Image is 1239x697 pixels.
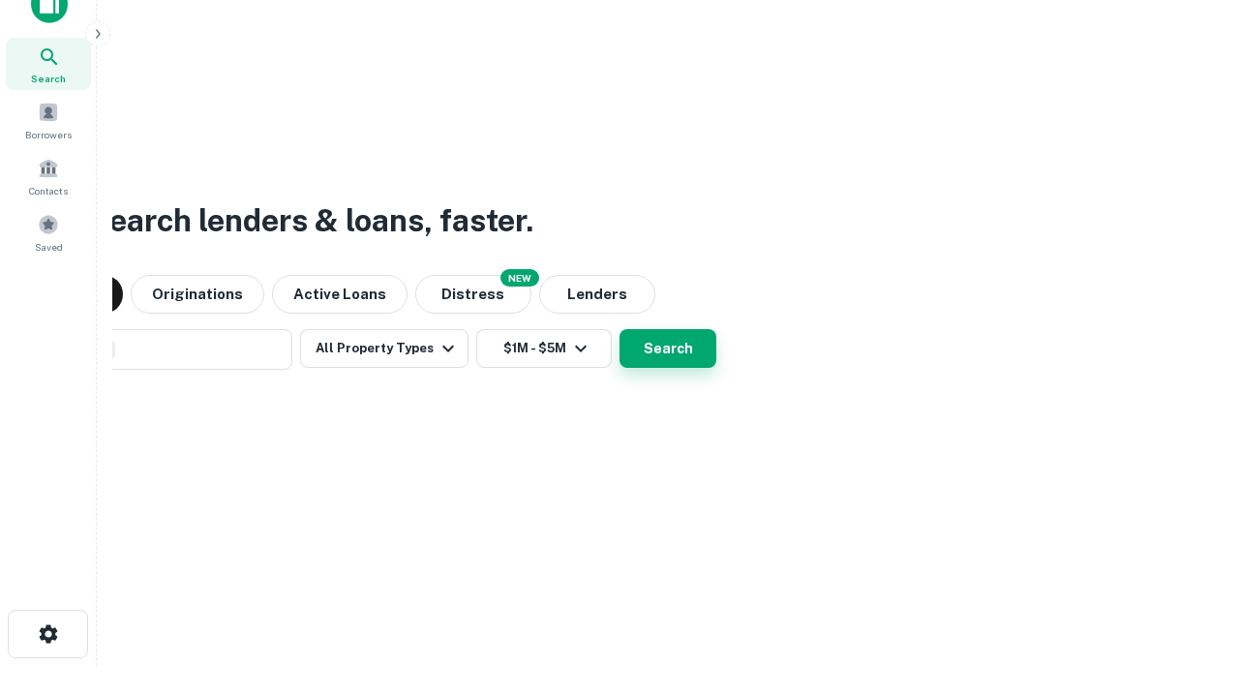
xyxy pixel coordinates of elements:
h3: Search lenders & loans, faster. [88,197,533,244]
button: Lenders [539,275,655,314]
button: $1M - $5M [476,329,612,368]
span: Saved [35,239,63,255]
div: NEW [500,269,539,287]
a: Saved [6,206,91,258]
span: Contacts [29,183,68,198]
a: Contacts [6,150,91,202]
button: Active Loans [272,275,408,314]
button: Search distressed loans with lien and other non-mortgage details. [415,275,531,314]
button: Search [619,329,716,368]
a: Search [6,38,91,90]
iframe: Chat Widget [1142,542,1239,635]
span: Search [31,71,66,86]
button: All Property Types [300,329,468,368]
button: Originations [131,275,264,314]
a: Borrowers [6,94,91,146]
span: Borrowers [25,127,72,142]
